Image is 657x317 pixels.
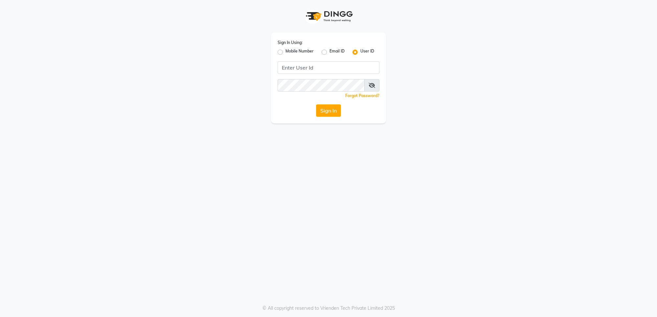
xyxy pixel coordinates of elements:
input: Username [278,61,379,74]
button: Sign In [316,104,341,117]
label: Mobile Number [285,48,314,56]
label: User ID [360,48,374,56]
label: Email ID [329,48,345,56]
img: logo1.svg [302,7,355,26]
label: Sign In Using: [278,40,303,46]
input: Username [278,79,365,92]
a: Forgot Password? [345,93,379,98]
